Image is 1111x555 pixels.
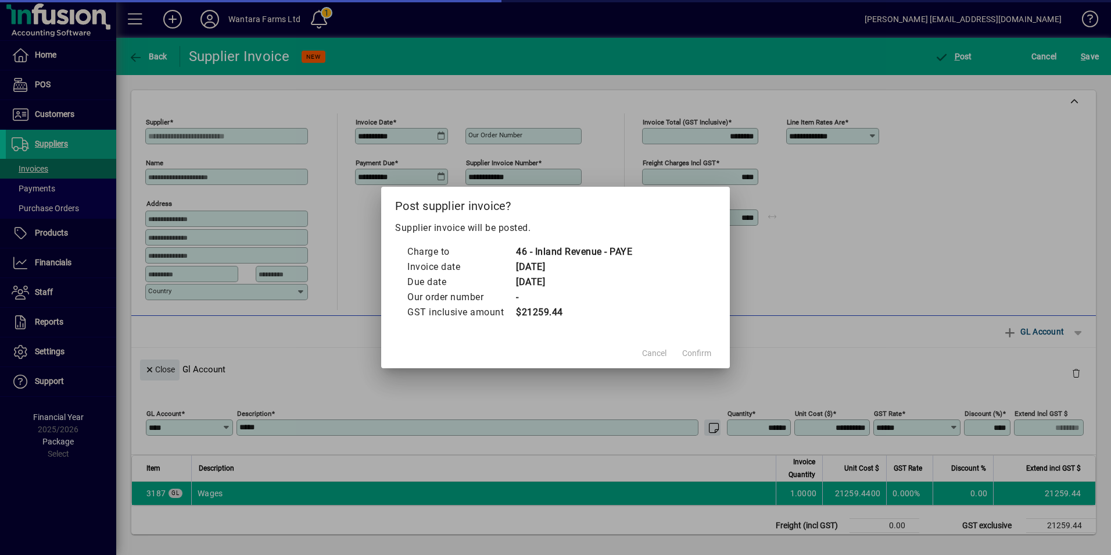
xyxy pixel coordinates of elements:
[407,305,515,320] td: GST inclusive amount
[407,244,515,259] td: Charge to
[515,305,632,320] td: $21259.44
[395,221,716,235] p: Supplier invoice will be posted.
[407,290,515,305] td: Our order number
[515,290,632,305] td: -
[515,259,632,275] td: [DATE]
[515,244,632,259] td: 46 - Inland Revenue - PAYE
[381,187,730,220] h2: Post supplier invoice?
[407,259,515,275] td: Invoice date
[407,275,515,290] td: Due date
[515,275,632,290] td: [DATE]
